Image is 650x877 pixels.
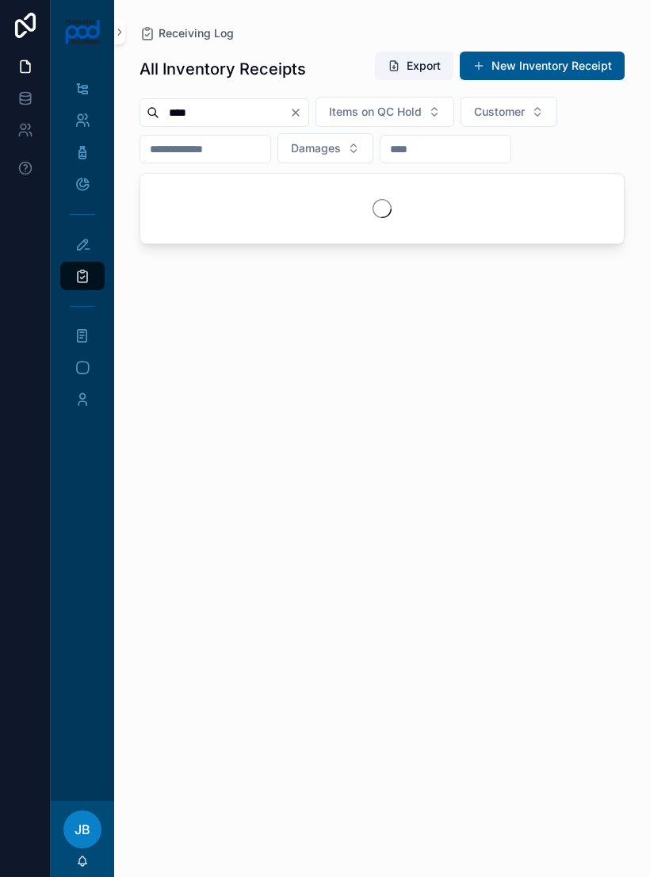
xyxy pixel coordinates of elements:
[474,104,525,120] span: Customer
[51,63,114,435] div: scrollable content
[291,140,341,156] span: Damages
[460,52,625,80] button: New Inventory Receipt
[64,19,101,44] img: App logo
[140,25,234,41] a: Receiving Log
[277,133,373,163] button: Select Button
[140,58,306,80] h1: All Inventory Receipts
[315,97,454,127] button: Select Button
[159,25,234,41] span: Receiving Log
[289,106,308,119] button: Clear
[461,97,557,127] button: Select Button
[75,820,90,839] span: JB
[375,52,453,80] button: Export
[329,104,422,120] span: Items on QC Hold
